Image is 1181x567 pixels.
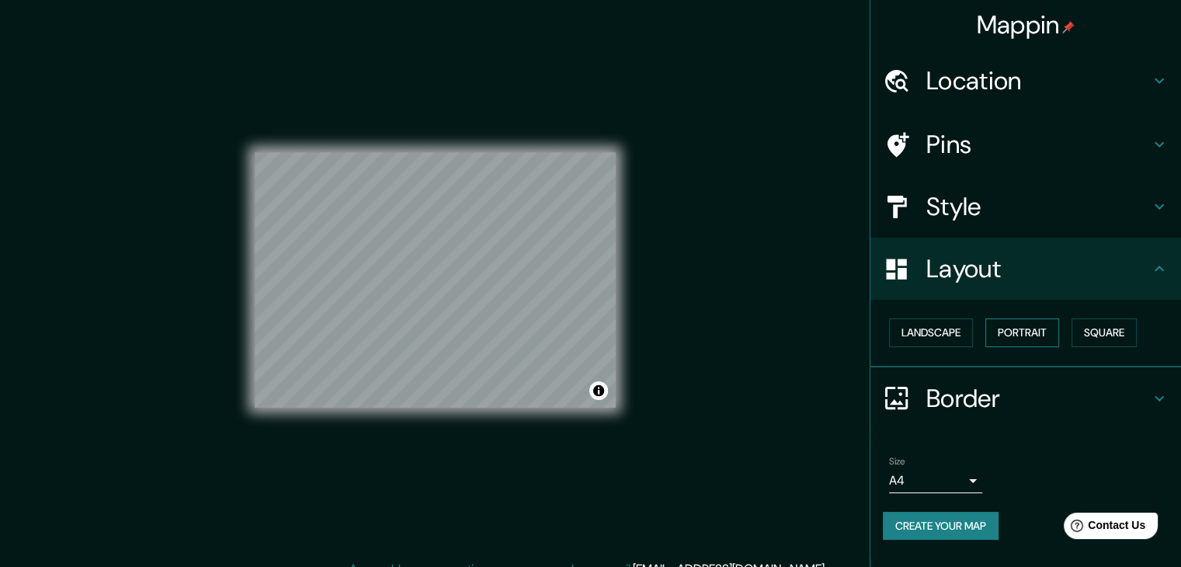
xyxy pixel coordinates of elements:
button: Toggle attribution [589,381,608,400]
div: Border [870,367,1181,430]
div: Location [870,50,1181,112]
div: A4 [889,468,982,493]
img: pin-icon.png [1062,21,1075,33]
button: Square [1072,318,1137,347]
label: Size [889,454,905,468]
button: Portrait [985,318,1059,347]
iframe: Help widget launcher [1043,506,1164,550]
h4: Style [926,191,1150,222]
h4: Layout [926,253,1150,284]
button: Create your map [883,512,999,541]
canvas: Map [255,152,616,408]
div: Layout [870,238,1181,300]
button: Landscape [889,318,973,347]
h4: Location [926,65,1150,96]
h4: Pins [926,129,1150,160]
h4: Mappin [977,9,1075,40]
div: Pins [870,113,1181,176]
h4: Border [926,383,1150,414]
div: Style [870,176,1181,238]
